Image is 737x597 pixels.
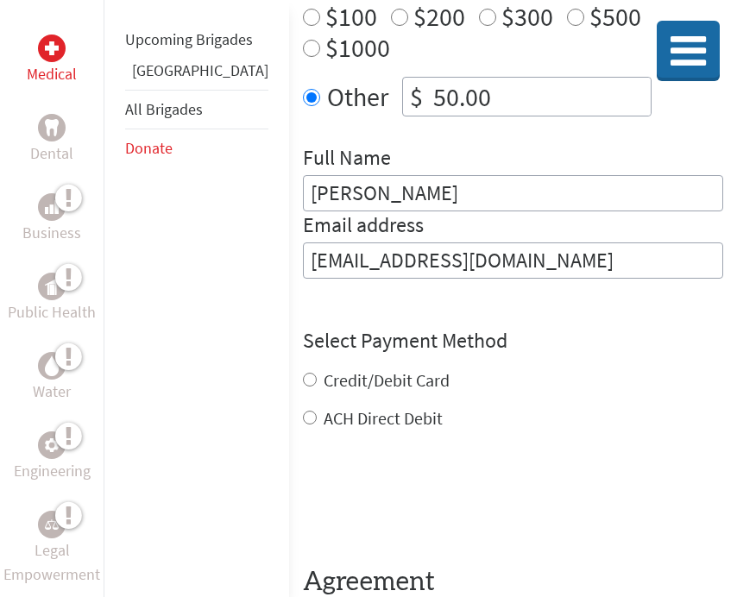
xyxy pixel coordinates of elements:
div: Engineering [38,431,66,459]
p: Dental [30,141,73,166]
a: [GEOGRAPHIC_DATA] [132,60,268,80]
img: Public Health [45,278,59,295]
div: Medical [38,35,66,62]
p: Legal Empowerment [3,538,100,587]
img: Business [45,200,59,214]
div: Business [38,193,66,221]
label: $1000 [325,31,390,64]
p: Water [33,380,71,404]
a: Legal EmpowermentLegal Empowerment [3,511,100,587]
label: ACH Direct Debit [324,407,443,429]
a: Upcoming Brigades [125,29,253,49]
img: Medical [45,41,59,55]
a: BusinessBusiness [22,193,81,245]
iframe: reCAPTCHA [303,465,565,532]
a: MedicalMedical [27,35,77,86]
li: Donate [125,129,268,167]
label: Full Name [303,144,391,175]
a: Donate [125,138,173,158]
a: DentalDental [30,114,73,166]
img: Water [45,355,59,375]
a: EngineeringEngineering [14,431,91,483]
p: Business [22,221,81,245]
div: $ [403,78,430,116]
input: Your Email [303,242,723,279]
p: Public Health [8,300,96,324]
a: WaterWater [33,352,71,404]
img: Engineering [45,438,59,452]
div: Legal Empowerment [38,511,66,538]
a: All Brigades [125,99,203,119]
a: Public HealthPublic Health [8,273,96,324]
li: All Brigades [125,90,268,129]
img: Legal Empowerment [45,519,59,530]
div: Water [38,352,66,380]
p: Engineering [14,459,91,483]
img: Dental [45,119,59,135]
input: Enter Full Name [303,175,723,211]
li: Upcoming Brigades [125,21,268,59]
div: Public Health [38,273,66,300]
h4: Select Payment Method [303,327,723,355]
div: Dental [38,114,66,141]
li: Panama [125,59,268,90]
label: Credit/Debit Card [324,369,450,391]
label: Email address [303,211,424,242]
p: Medical [27,62,77,86]
input: Enter Amount [430,78,651,116]
label: Other [327,77,388,116]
